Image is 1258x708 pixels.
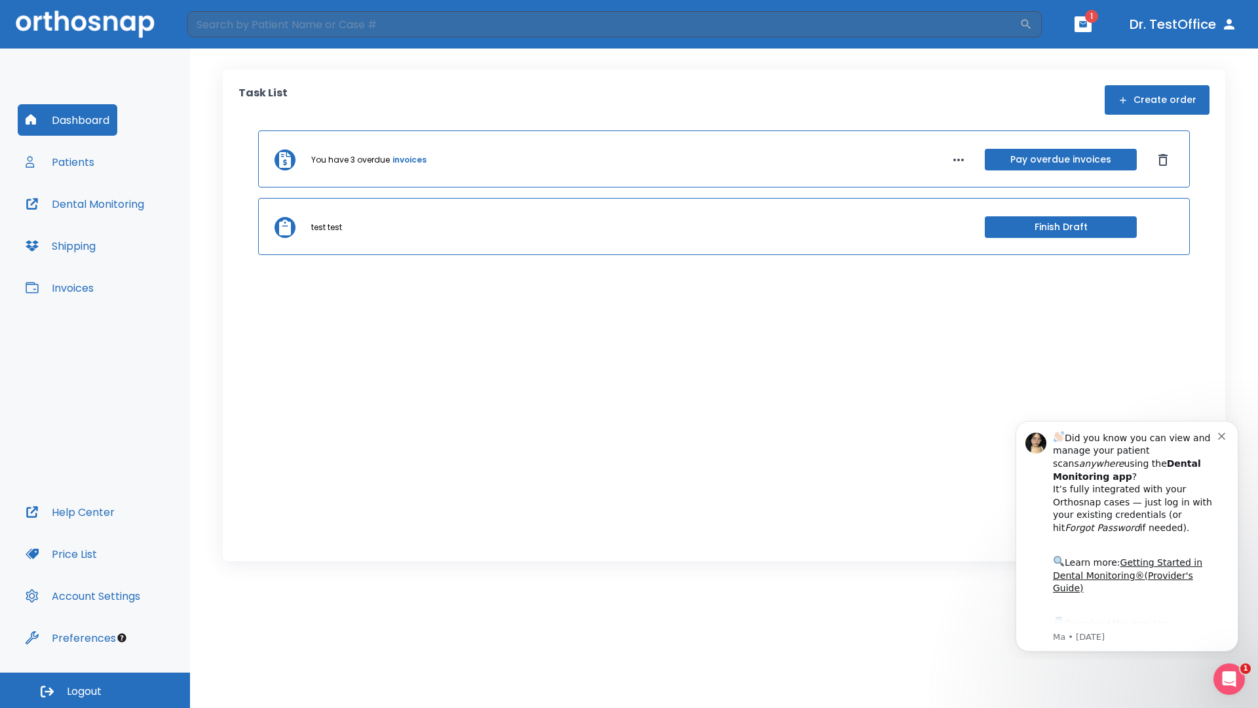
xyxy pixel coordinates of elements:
[1124,12,1242,36] button: Dr. TestOffice
[187,11,1020,37] input: Search by Patient Name or Case #
[57,206,222,273] div: Download the app: | ​ Let us know if you need help getting started!
[996,409,1258,659] iframe: Intercom notifications message
[57,209,174,233] a: App Store
[222,20,233,31] button: Dismiss notification
[18,146,102,178] button: Patients
[311,154,390,166] p: You have 3 overdue
[18,230,104,262] button: Shipping
[1213,663,1245,695] iframe: Intercom live chat
[116,632,128,644] div: Tooltip anchor
[1105,85,1210,115] button: Create order
[311,222,342,233] p: test test
[16,10,155,37] img: Orthosnap
[238,85,288,115] p: Task List
[18,104,117,136] button: Dashboard
[985,149,1137,170] button: Pay overdue invoices
[1240,663,1251,674] span: 1
[18,272,102,304] button: Invoices
[18,580,148,612] button: Account Settings
[1085,10,1098,23] span: 1
[18,188,152,220] button: Dental Monitoring
[18,496,123,528] button: Help Center
[392,154,427,166] a: invoices
[57,222,222,234] p: Message from Ma, sent 7w ago
[18,538,105,570] button: Price List
[985,216,1137,238] button: Finish Draft
[18,622,124,654] button: Preferences
[1153,149,1173,170] button: Dismiss
[67,684,102,699] span: Logout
